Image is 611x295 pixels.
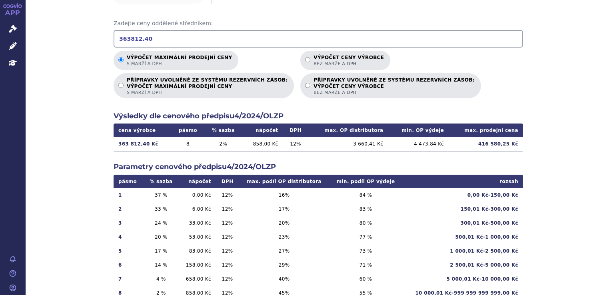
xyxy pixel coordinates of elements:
td: 71 % [329,258,402,272]
th: nápočet [242,124,283,137]
td: 158,00 Kč [178,258,216,272]
span: s marží a DPH [127,61,232,67]
th: max. OP distributora [308,124,388,137]
td: 83,00 Kč [178,244,216,258]
p: Výpočet ceny výrobce [313,55,384,67]
td: 12 % [216,272,239,286]
td: 37 % [144,188,178,202]
td: 6,00 Kč [178,202,216,216]
td: 84 % [329,188,402,202]
td: 3 [114,216,144,230]
td: 2 [114,202,144,216]
td: 27 % [239,244,329,258]
td: 1 [114,188,144,202]
span: bez marže a DPH [313,61,384,67]
th: max. podíl OP distributora [239,175,329,188]
td: 658,00 Kč [178,272,216,286]
td: 416 580,25 Kč [449,137,523,151]
th: max. prodejní cena [449,124,523,137]
td: 17 % [144,244,178,258]
th: DPH [283,124,308,137]
td: 5 [114,244,144,258]
td: 12 % [216,202,239,216]
td: 24 % [144,216,178,230]
p: PŘÍPRAVKY UVOLNĚNÉ ZE SYSTÉMU REZERVNÍCH ZÁSOB: [313,77,474,96]
td: 363 812,40 Kč [114,137,172,151]
th: pásmo [172,124,204,137]
td: 53,00 Kč [178,230,216,244]
td: 6 [114,258,144,272]
td: 20 % [144,230,178,244]
td: 0,00 Kč - 150,00 Kč [402,188,523,202]
strong: VÝPOČET CENY VÝROBCE [313,83,474,90]
td: 73 % [329,244,402,258]
p: Výpočet maximální prodejní ceny [127,55,232,67]
td: 20 % [239,216,329,230]
td: 1 000,01 Kč - 2 500,00 Kč [402,244,523,258]
td: 7 [114,272,144,286]
th: pásmo [114,175,144,188]
td: 858,00 Kč [242,137,283,151]
span: s marží a DPH [127,90,288,96]
td: 83 % [329,202,402,216]
strong: VÝPOČET MAXIMÁLNÍ PRODEJNÍ CENY [127,83,288,90]
td: 12 % [216,188,239,202]
td: 14 % [144,258,178,272]
td: 12 % [216,216,239,230]
td: 4 473,84 Kč [388,137,449,151]
td: 150,01 Kč - 300,00 Kč [402,202,523,216]
td: 12 % [216,258,239,272]
input: PŘÍPRAVKY UVOLNĚNÉ ZE SYSTÉMU REZERVNÍCH ZÁSOB:VÝPOČET CENY VÝROBCEbez marže a DPH [305,83,310,88]
th: % sazba [144,175,178,188]
td: 2 500,01 Kč - 5 000,00 Kč [402,258,523,272]
td: 77 % [329,230,402,244]
td: 40 % [239,272,329,286]
td: 17 % [239,202,329,216]
td: 23 % [239,230,329,244]
th: cena výrobce [114,124,172,137]
th: DPH [216,175,239,188]
th: % sazba [204,124,242,137]
td: 4 [114,230,144,244]
td: 60 % [329,272,402,286]
td: 300,01 Kč - 500,00 Kč [402,216,523,230]
td: 16 % [239,188,329,202]
td: 3 660,41 Kč [308,137,388,151]
td: 2 % [204,137,242,151]
span: Zadejte ceny oddělené středníkem: [114,20,523,28]
td: 12 % [216,230,239,244]
td: 0,00 Kč [178,188,216,202]
th: min. podíl OP výdeje [329,175,402,188]
th: min. OP výdeje [388,124,449,137]
td: 80 % [329,216,402,230]
th: rozsah [402,175,523,188]
input: Výpočet maximální prodejní cenys marží a DPH [118,57,124,62]
span: bez marže a DPH [313,90,474,96]
p: PŘÍPRAVKY UVOLNĚNÉ ZE SYSTÉMU REZERVNÍCH ZÁSOB: [127,77,288,96]
td: 5 000,01 Kč - 10 000,00 Kč [402,272,523,286]
td: 12 % [216,244,239,258]
input: Výpočet ceny výrobcebez marže a DPH [305,57,310,62]
h2: Parametry cenového předpisu 4/2024/OLZP [114,162,523,172]
td: 4 % [144,272,178,286]
td: 500,01 Kč - 1 000,00 Kč [402,230,523,244]
input: Zadejte ceny oddělené středníkem [114,30,523,48]
th: nápočet [178,175,216,188]
td: 33,00 Kč [178,216,216,230]
td: 12 % [283,137,308,151]
h2: Výsledky dle cenového předpisu 4/2024/OLZP [114,111,523,121]
td: 8 [172,137,204,151]
td: 29 % [239,258,329,272]
input: PŘÍPRAVKY UVOLNĚNÉ ZE SYSTÉMU REZERVNÍCH ZÁSOB:VÝPOČET MAXIMÁLNÍ PRODEJNÍ CENYs marží a DPH [118,83,124,88]
td: 33 % [144,202,178,216]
